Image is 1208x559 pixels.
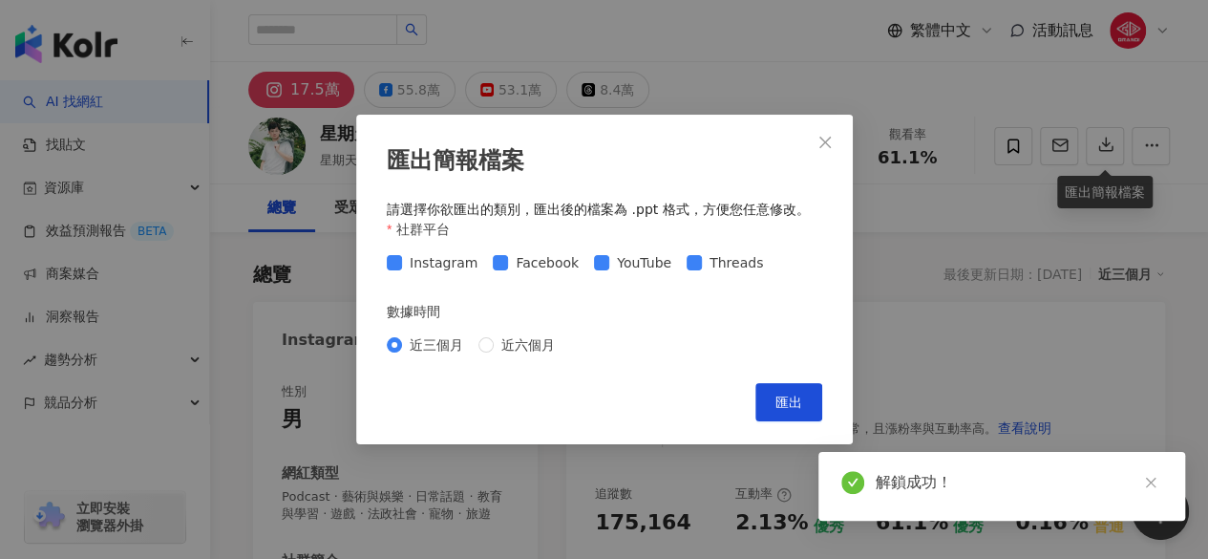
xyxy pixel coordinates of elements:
span: YouTube [609,252,679,273]
span: check-circle [841,471,864,494]
span: 近六個月 [494,334,562,355]
span: 匯出 [775,395,802,410]
span: close [1144,476,1157,489]
div: 請選擇你欲匯出的類別，匯出後的檔案為 .ppt 格式，方便您任意修改。 [387,201,822,220]
label: 數據時間 [387,301,454,322]
label: 社群平台 [387,219,463,240]
span: Facebook [508,252,586,273]
button: 匯出 [755,383,822,421]
div: 匯出簡報檔案 [387,145,822,178]
button: Close [806,123,844,161]
div: 解鎖成功！ [876,471,1162,494]
span: close [817,135,833,150]
span: Threads [701,252,770,273]
span: 近三個月 [402,334,471,355]
span: Instagram [402,252,485,273]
